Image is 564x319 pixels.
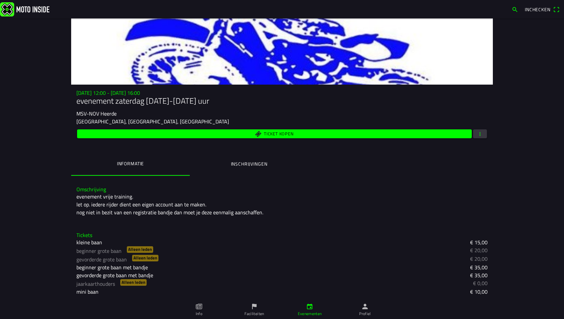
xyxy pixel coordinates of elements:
[359,311,371,317] ion-label: Profiel
[196,311,202,317] ion-label: Info
[470,246,488,255] ion-text: € 20,00
[195,303,203,310] ion-icon: paper
[470,288,488,296] ion-text: € 10,00
[76,255,127,263] ion-text: gevorderde grote baan
[76,238,102,246] ion-text: kleine baan
[76,193,488,216] div: evenement vrije training. let op. iedere rijder dient een eigen account aan te maken. nog niet in...
[76,186,488,193] h3: Omschrijving
[525,6,550,13] span: Inchecken
[470,255,488,263] ion-text: € 20,00
[244,311,264,317] ion-label: Faciliteiten
[76,90,488,96] h3: [DATE] 12:00 - [DATE] 16:00
[361,303,369,310] ion-icon: person
[76,118,229,125] ion-text: [GEOGRAPHIC_DATA], [GEOGRAPHIC_DATA], [GEOGRAPHIC_DATA]
[231,160,268,168] ion-label: Inschrijvingen
[306,303,313,310] ion-icon: calendar
[76,96,488,106] h1: evenement zaterdag [DATE]-[DATE] uur
[298,311,322,317] ion-label: Evenementen
[264,132,294,136] span: Ticket kopen
[508,4,522,15] a: search
[120,279,147,286] ion-badge: Alleen leden
[470,263,488,271] ion-text: € 35,00
[132,255,158,261] ion-badge: Alleen leden
[127,246,153,253] ion-badge: Alleen leden
[76,110,117,118] ion-text: MSV-NOV Heerde
[522,4,563,15] a: Incheckenqr scanner
[251,303,258,310] ion-icon: flag
[76,263,148,271] ion-text: beginner grote baan met bandje
[117,160,144,167] ion-label: Informatie
[76,280,115,288] ion-text: jaarkaarthouders
[470,238,488,246] ion-text: € 15,00
[76,271,153,279] ion-text: gevorderde grote baan met bandje
[76,247,122,255] ion-text: beginner grote baan
[76,288,99,296] ion-text: mini baan
[470,271,488,279] ion-text: € 35,00
[76,232,488,238] h3: Tickets
[473,279,488,288] ion-text: € 0,00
